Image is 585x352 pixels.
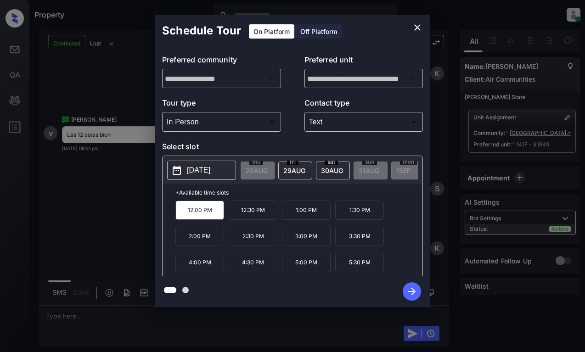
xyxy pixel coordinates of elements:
span: sat [325,159,338,165]
p: Preferred unit [304,54,423,69]
p: Contact type [304,97,423,112]
p: Preferred community [162,54,281,69]
div: In Person [164,114,279,129]
p: 1:30 PM [335,201,384,220]
div: date-select [278,162,312,179]
p: 2:30 PM [229,227,277,246]
p: 1:00 PM [282,201,331,220]
button: btn-next [397,279,427,303]
button: [DATE] [167,161,236,180]
p: 12:30 PM [229,201,277,220]
p: 4:30 PM [229,253,277,272]
h2: Schedule Tour [155,15,248,47]
p: Select slot [162,141,423,156]
p: Tour type [162,97,281,112]
div: Text [307,114,421,129]
p: 4:00 PM [175,253,224,272]
p: 5:30 PM [335,253,384,272]
p: 2:00 PM [175,227,224,246]
div: Off Platform [296,24,342,39]
p: 3:30 PM [335,227,384,246]
p: 3:00 PM [282,227,331,246]
button: close [408,18,427,37]
p: *Available time slots [175,184,422,201]
span: 29 AUG [283,167,305,174]
span: 30 AUG [321,167,343,174]
div: date-select [316,162,350,179]
span: fri [287,159,298,165]
p: 12:00 PM [175,201,224,220]
p: [DATE] [187,165,210,176]
p: 5:00 PM [282,253,331,272]
div: On Platform [249,24,294,39]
